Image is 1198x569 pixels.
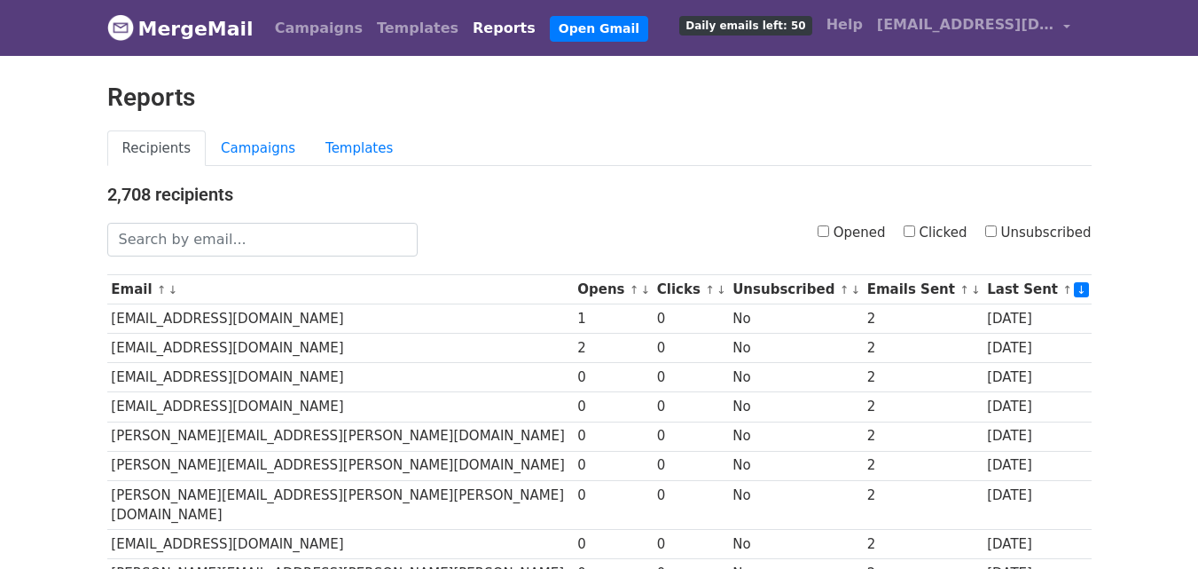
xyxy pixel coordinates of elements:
[983,422,1091,451] td: [DATE]
[728,275,862,304] th: Unsubscribed
[863,275,983,304] th: Emails Sent
[107,392,574,422] td: [EMAIL_ADDRESS][DOMAIN_NAME]
[573,363,653,392] td: 0
[863,363,983,392] td: 2
[983,392,1091,422] td: [DATE]
[850,283,860,296] a: ↓
[573,480,653,530] td: 0
[573,451,653,480] td: 0
[653,275,728,304] th: Clicks
[985,225,997,237] input: Unsubscribed
[466,11,543,46] a: Reports
[107,451,574,480] td: [PERSON_NAME][EMAIL_ADDRESS][PERSON_NAME][DOMAIN_NAME]
[653,422,728,451] td: 0
[107,422,574,451] td: [PERSON_NAME][EMAIL_ADDRESS][PERSON_NAME][DOMAIN_NAME]
[641,283,651,296] a: ↓
[107,130,207,167] a: Recipients
[653,392,728,422] td: 0
[206,130,310,167] a: Campaigns
[573,334,653,363] td: 2
[863,304,983,334] td: 2
[107,184,1092,205] h4: 2,708 recipients
[728,530,862,559] td: No
[107,14,134,41] img: MergeMail logo
[653,451,728,480] td: 0
[728,451,862,480] td: No
[168,283,178,296] a: ↓
[550,16,648,42] a: Open Gmail
[653,304,728,334] td: 0
[107,275,574,304] th: Email
[863,451,983,480] td: 2
[107,480,574,530] td: [PERSON_NAME][EMAIL_ADDRESS][PERSON_NAME][PERSON_NAME][DOMAIN_NAME]
[904,225,915,237] input: Clicked
[877,14,1054,36] span: [EMAIL_ADDRESS][DOMAIN_NAME]
[863,422,983,451] td: 2
[672,7,818,43] a: Daily emails left: 50
[728,304,862,334] td: No
[870,7,1077,49] a: [EMAIL_ADDRESS][DOMAIN_NAME]
[107,10,254,47] a: MergeMail
[679,16,811,36] span: Daily emails left: 50
[818,225,829,237] input: Opened
[573,304,653,334] td: 1
[107,83,1092,113] h2: Reports
[863,530,983,559] td: 2
[959,283,969,296] a: ↑
[983,304,1091,334] td: [DATE]
[107,223,418,257] input: Search by email...
[728,363,862,392] td: No
[985,223,1092,243] label: Unsubscribed
[904,223,967,243] label: Clicked
[971,283,981,296] a: ↓
[653,530,728,559] td: 0
[705,283,715,296] a: ↑
[573,422,653,451] td: 0
[983,530,1091,559] td: [DATE]
[819,7,870,43] a: Help
[573,392,653,422] td: 0
[653,480,728,530] td: 0
[728,422,862,451] td: No
[728,480,862,530] td: No
[983,275,1091,304] th: Last Sent
[728,392,862,422] td: No
[157,283,167,296] a: ↑
[983,451,1091,480] td: [DATE]
[1062,283,1072,296] a: ↑
[573,530,653,559] td: 0
[107,334,574,363] td: [EMAIL_ADDRESS][DOMAIN_NAME]
[107,363,574,392] td: [EMAIL_ADDRESS][DOMAIN_NAME]
[268,11,370,46] a: Campaigns
[840,283,850,296] a: ↑
[818,223,886,243] label: Opened
[983,334,1091,363] td: [DATE]
[653,363,728,392] td: 0
[863,392,983,422] td: 2
[310,130,408,167] a: Templates
[1074,282,1089,297] a: ↓
[107,304,574,334] td: [EMAIL_ADDRESS][DOMAIN_NAME]
[728,334,862,363] td: No
[630,283,639,296] a: ↑
[983,480,1091,530] td: [DATE]
[573,275,653,304] th: Opens
[716,283,726,296] a: ↓
[107,530,574,559] td: [EMAIL_ADDRESS][DOMAIN_NAME]
[983,363,1091,392] td: [DATE]
[653,334,728,363] td: 0
[863,480,983,530] td: 2
[863,334,983,363] td: 2
[370,11,466,46] a: Templates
